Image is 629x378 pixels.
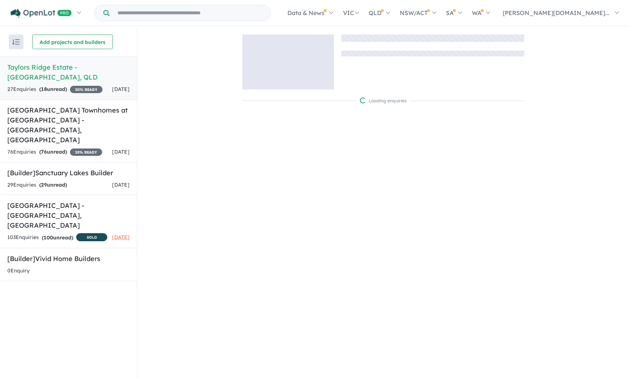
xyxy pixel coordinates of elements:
h5: [GEOGRAPHIC_DATA] Townhomes at [GEOGRAPHIC_DATA] - [GEOGRAPHIC_DATA] , [GEOGRAPHIC_DATA] [7,105,130,145]
span: 35 % READY [70,148,102,156]
span: 30 % READY [70,86,103,93]
span: 100 [44,234,53,241]
span: [DATE] [112,234,130,241]
strong: ( unread) [42,234,73,241]
strong: ( unread) [39,148,67,155]
div: Loading enquiries [360,97,407,104]
div: 103 Enquir ies [7,233,107,242]
span: 29 [41,181,47,188]
input: Try estate name, suburb, builder or developer [111,5,269,21]
div: 0 Enquir y [7,267,30,275]
strong: ( unread) [39,86,67,92]
span: 76 [41,148,47,155]
h5: [Builder] Sanctuary Lakes Builder [7,168,130,178]
span: 18 [41,86,47,92]
h5: [GEOGRAPHIC_DATA] - [GEOGRAPHIC_DATA] , [GEOGRAPHIC_DATA] [7,201,130,230]
img: Openlot PRO Logo White [11,9,72,18]
h5: Taylors Ridge Estate - [GEOGRAPHIC_DATA] , QLD [7,62,130,82]
span: [DATE] [112,86,130,92]
div: 76 Enquir ies [7,148,102,157]
h5: [Builder] Vivid Home Builders [7,254,130,264]
span: [PERSON_NAME][DOMAIN_NAME]... [503,9,610,16]
span: [DATE] [112,181,130,188]
button: Add projects and builders [32,34,113,49]
img: sort.svg [12,39,20,45]
div: 27 Enquir ies [7,85,103,94]
strong: ( unread) [39,181,67,188]
div: 29 Enquir ies [7,181,67,190]
span: SOLD [76,233,107,241]
span: [DATE] [112,148,130,155]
